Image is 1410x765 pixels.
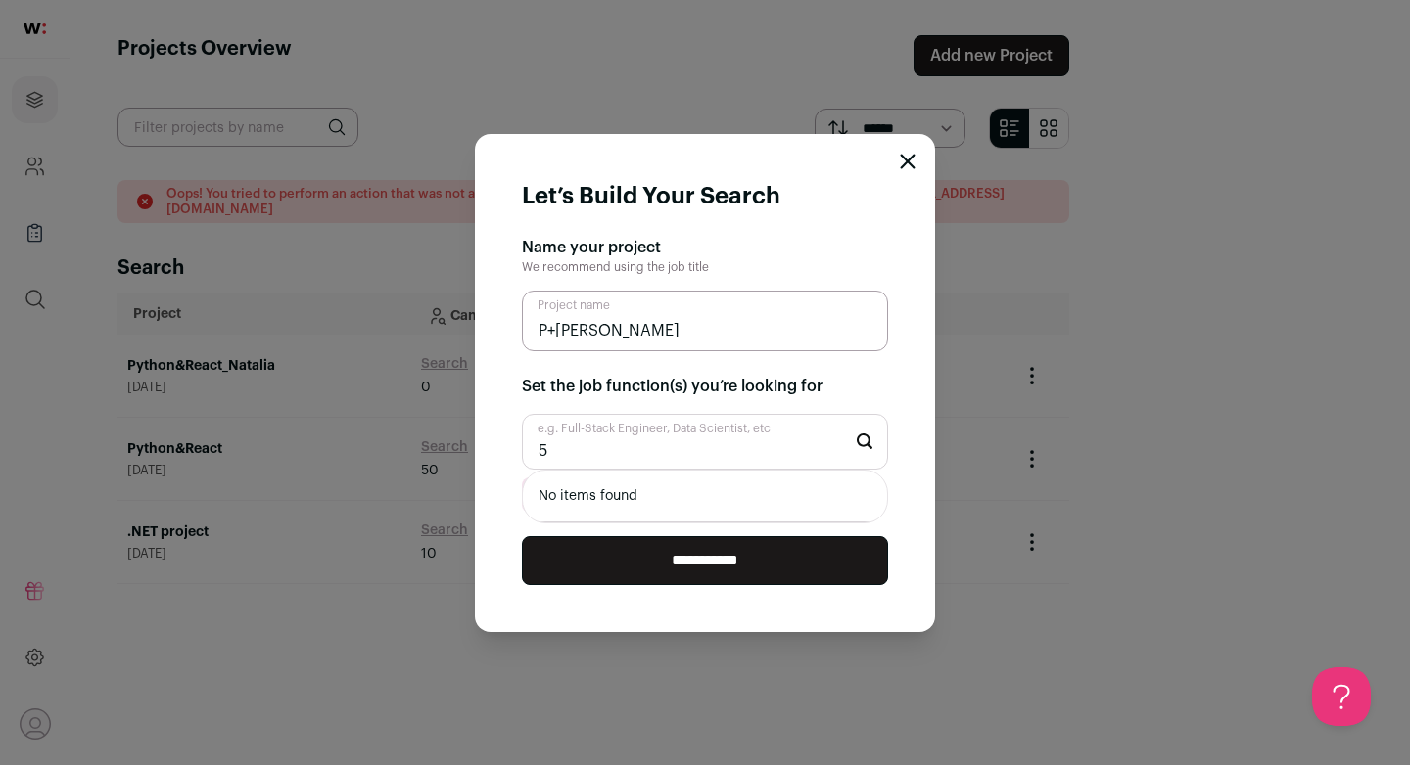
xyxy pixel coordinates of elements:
[1312,667,1371,726] iframe: Help Scout Beacon - Open
[900,154,916,169] button: Close modal
[522,291,888,351] input: Project name
[522,236,888,259] h2: Name your project
[523,471,887,522] li: No items found
[522,261,709,273] span: We recommend using the job title
[522,181,780,212] h1: Let’s Build Your Search
[522,414,888,470] input: Start typing...
[522,375,888,398] h2: Set the job function(s) you’re looking for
